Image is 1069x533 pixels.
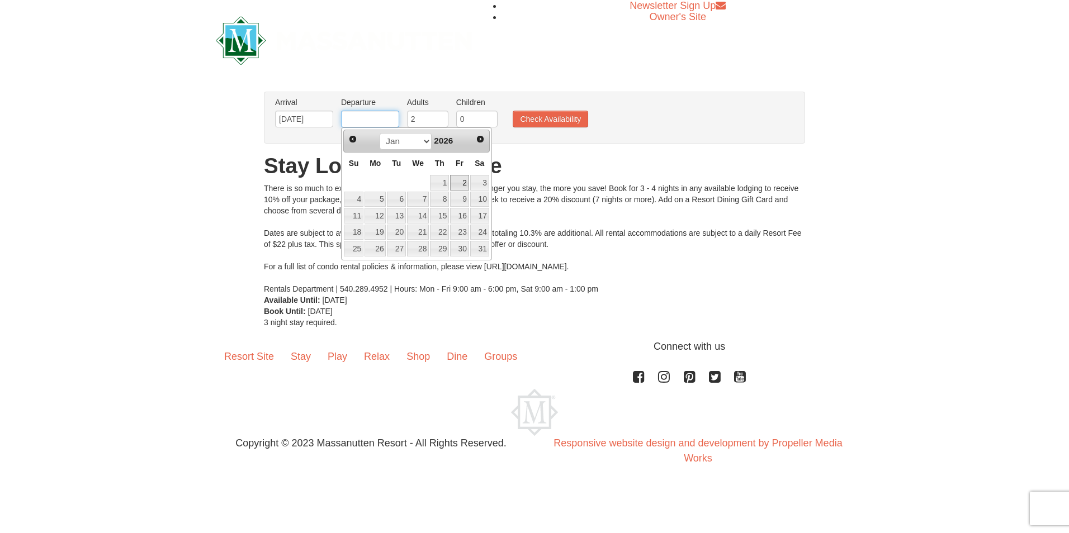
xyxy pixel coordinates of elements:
a: 22 [430,225,449,240]
a: 14 [407,208,429,223]
td: available [343,224,364,241]
td: available [406,191,429,208]
a: 24 [470,225,489,240]
td: available [386,240,406,257]
td: available [450,191,470,208]
td: available [429,207,450,224]
span: 3 night stay required. [264,318,337,327]
a: 11 [344,208,363,223]
a: Relax [356,339,398,374]
img: Massanutten Resort Logo [511,389,558,436]
a: 2 [450,175,469,191]
a: 1 [430,175,449,191]
span: 2026 [434,136,453,145]
td: available [429,240,450,257]
a: 26 [365,241,386,256]
span: [DATE] [323,296,347,304]
td: available [386,207,406,224]
a: 20 [387,225,406,240]
a: Resort Site [216,339,282,374]
a: Massanutten Resort [216,26,472,52]
td: available [470,207,490,224]
a: 19 [365,225,386,240]
img: Massanutten Resort Logo [216,16,472,65]
a: Stay [282,339,319,374]
td: available [450,224,470,241]
td: available [470,240,490,257]
td: available [429,224,450,241]
span: Monday [370,159,381,168]
a: 23 [450,225,469,240]
a: Owner's Site [650,11,706,22]
td: available [386,191,406,208]
strong: Book Until: [264,307,306,316]
td: available [429,191,450,208]
div: There is so much to explore at [GEOGRAPHIC_DATA] and the longer you stay, the more you save! Book... [264,183,805,294]
button: Check Availability [513,111,588,127]
p: Copyright © 2023 Massanutten Resort - All Rights Reserved. [207,436,534,451]
td: available [450,207,470,224]
a: 27 [387,241,406,256]
a: Shop [398,339,438,374]
a: 13 [387,208,406,223]
td: available [450,174,470,191]
td: available [343,207,364,224]
td: available [470,224,490,241]
td: available [450,240,470,257]
td: available [406,240,429,257]
a: 28 [407,241,429,256]
span: Friday [456,159,463,168]
td: available [470,174,490,191]
a: 9 [450,192,469,207]
span: Saturday [475,159,484,168]
td: available [406,207,429,224]
h1: Stay Longer Save More [264,155,805,177]
a: 6 [387,192,406,207]
td: available [429,174,450,191]
a: 12 [365,208,386,223]
a: 17 [470,208,489,223]
span: Thursday [435,159,444,168]
a: 29 [430,241,449,256]
a: 31 [470,241,489,256]
td: available [364,191,386,208]
a: 18 [344,225,363,240]
span: Prev [348,135,357,144]
span: Sunday [349,159,359,168]
p: Connect with us [216,339,853,354]
a: 4 [344,192,363,207]
label: Arrival [275,97,333,108]
td: available [364,224,386,241]
td: available [364,207,386,224]
label: Children [456,97,498,108]
a: 30 [450,241,469,256]
td: available [364,240,386,257]
a: Next [472,131,488,147]
span: Wednesday [412,159,424,168]
a: 10 [470,192,489,207]
a: 21 [407,225,429,240]
a: 15 [430,208,449,223]
a: 3 [470,175,489,191]
label: Departure [341,97,399,108]
label: Adults [407,97,448,108]
a: 7 [407,192,429,207]
td: available [406,224,429,241]
a: Groups [476,339,526,374]
span: [DATE] [308,307,333,316]
strong: Available Until: [264,296,320,304]
td: available [343,191,364,208]
a: 25 [344,241,363,256]
td: available [343,240,364,257]
a: Prev [345,131,361,147]
a: Dine [438,339,476,374]
td: available [470,191,490,208]
a: 16 [450,208,469,223]
span: Next [476,135,485,144]
a: 5 [365,192,386,207]
a: Play [319,339,356,374]
span: Tuesday [392,159,401,168]
a: 8 [430,192,449,207]
td: available [386,224,406,241]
